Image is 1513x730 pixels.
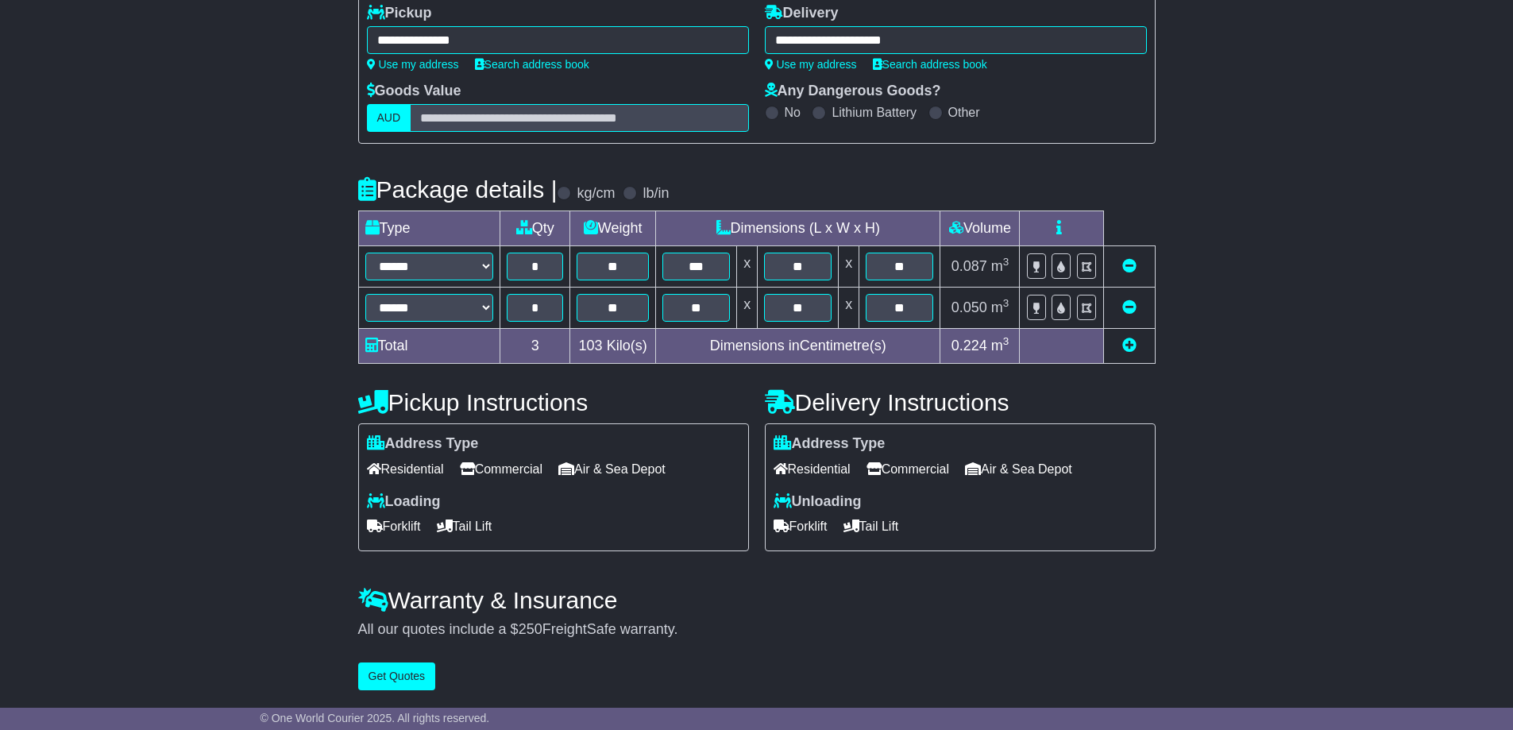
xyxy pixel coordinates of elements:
td: Weight [570,211,656,246]
h4: Delivery Instructions [765,389,1156,415]
a: Add new item [1122,338,1137,353]
td: Type [358,211,500,246]
h4: Package details | [358,176,558,203]
span: Forklift [367,514,421,539]
span: Tail Lift [843,514,899,539]
td: Dimensions in Centimetre(s) [656,329,940,364]
a: Search address book [873,58,987,71]
sup: 3 [1003,297,1009,309]
label: lb/in [643,185,669,203]
span: Commercial [867,457,949,481]
td: Dimensions (L x W x H) [656,211,940,246]
span: m [991,258,1009,274]
label: Pickup [367,5,432,22]
label: No [785,105,801,120]
label: Any Dangerous Goods? [765,83,941,100]
td: x [839,246,859,288]
span: 103 [579,338,603,353]
a: Use my address [367,58,459,71]
td: x [737,246,758,288]
span: Residential [367,457,444,481]
span: Tail Lift [437,514,492,539]
span: m [991,338,1009,353]
a: Remove this item [1122,299,1137,315]
a: Search address book [475,58,589,71]
label: Delivery [765,5,839,22]
h4: Pickup Instructions [358,389,749,415]
td: 3 [500,329,570,364]
span: Air & Sea Depot [965,457,1072,481]
a: Remove this item [1122,258,1137,274]
h4: Warranty & Insurance [358,587,1156,613]
td: x [839,288,859,329]
span: 0.087 [951,258,987,274]
span: 250 [519,621,542,637]
span: Commercial [460,457,542,481]
sup: 3 [1003,335,1009,347]
label: AUD [367,104,411,132]
label: kg/cm [577,185,615,203]
span: Residential [774,457,851,481]
span: © One World Courier 2025. All rights reserved. [261,712,490,724]
span: Forklift [774,514,828,539]
td: Qty [500,211,570,246]
span: 0.050 [951,299,987,315]
button: Get Quotes [358,662,436,690]
label: Loading [367,493,441,511]
td: x [737,288,758,329]
label: Unloading [774,493,862,511]
span: Air & Sea Depot [558,457,666,481]
a: Use my address [765,58,857,71]
td: Volume [940,211,1020,246]
label: Lithium Battery [832,105,917,120]
span: 0.224 [951,338,987,353]
sup: 3 [1003,256,1009,268]
label: Address Type [367,435,479,453]
td: Total [358,329,500,364]
div: All our quotes include a $ FreightSafe warranty. [358,621,1156,639]
span: m [991,299,1009,315]
label: Other [948,105,980,120]
label: Address Type [774,435,886,453]
label: Goods Value [367,83,461,100]
td: Kilo(s) [570,329,656,364]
